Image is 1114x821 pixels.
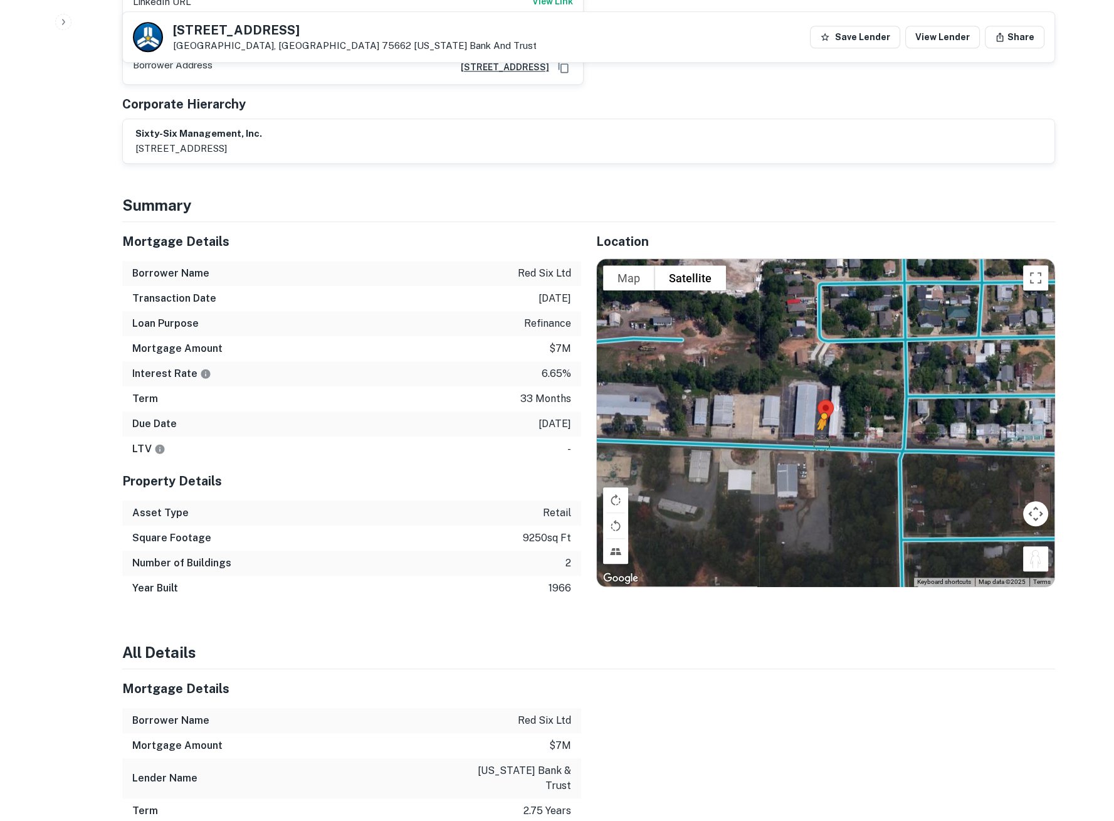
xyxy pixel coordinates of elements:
h6: Transaction Date [132,291,216,306]
p: red six ltd [518,713,571,728]
button: Copy Address [554,58,573,77]
p: 1966 [549,581,571,596]
svg: The interest rates displayed on the website are for informational purposes only and may be report... [200,368,211,379]
a: [US_STATE] Bank And Trust [414,40,537,51]
p: $7m [549,341,571,356]
p: 2.75 years [523,803,571,818]
button: Rotate map clockwise [603,487,628,512]
a: Open this area in Google Maps (opens a new window) [600,570,641,586]
button: Save Lender [810,26,900,48]
h6: sixty-six management, inc. [135,127,262,141]
iframe: Chat Widget [1051,721,1114,781]
h6: Due Date [132,416,177,432]
svg: LTVs displayed on the website are for informational purposes only and may be reported incorrectly... [154,443,166,455]
p: 2 [565,556,571,571]
p: [DATE] [539,416,571,432]
p: [GEOGRAPHIC_DATA], [GEOGRAPHIC_DATA] 75662 [173,40,537,51]
h5: [STREET_ADDRESS] [173,24,537,36]
button: Rotate map counterclockwise [603,513,628,538]
h6: Mortgage Amount [132,738,223,753]
p: [US_STATE] bank & trust [458,763,571,793]
p: 9250 sq ft [523,531,571,546]
button: Show satellite imagery [654,265,726,290]
button: Map camera controls [1023,501,1048,526]
h5: Mortgage Details [122,679,581,698]
p: refinance [524,316,571,331]
a: Terms (opens in new tab) [1033,578,1051,585]
h6: Mortgage Amount [132,341,223,356]
button: Toggle fullscreen view [1023,265,1048,290]
button: Keyboard shortcuts [917,578,971,586]
h6: LTV [132,442,166,457]
p: 6.65% [542,366,571,381]
h5: Location [596,232,1055,251]
p: 33 months [520,391,571,406]
span: Map data ©2025 [979,578,1026,585]
button: Tilt map [603,539,628,564]
h6: Term [132,803,158,818]
p: red six ltd [518,266,571,281]
h6: Lender Name [132,771,197,786]
h4: All Details [122,641,1055,664]
h5: Mortgage Details [122,232,581,251]
button: Show street map [603,265,654,290]
p: [STREET_ADDRESS] [135,141,262,156]
p: $7m [549,738,571,753]
h5: Property Details [122,472,581,490]
h6: Year Built [132,581,178,596]
h6: Asset Type [132,506,189,521]
p: - [567,442,571,457]
h4: Summary [122,194,1055,216]
p: retail [543,506,571,521]
h6: Interest Rate [132,366,211,381]
a: [STREET_ADDRESS] [451,60,549,74]
button: Drag Pegman onto the map to open Street View [1023,546,1048,571]
img: Google [600,570,641,586]
h5: Corporate Hierarchy [122,95,246,114]
p: [DATE] [539,291,571,306]
button: Share [985,26,1044,48]
h6: Square Footage [132,531,211,546]
h6: Borrower Name [132,713,209,728]
h6: Loan Purpose [132,316,199,331]
h6: Borrower Name [132,266,209,281]
h6: Number of Buildings [132,556,231,571]
p: Borrower Address [133,58,213,77]
a: View Lender [905,26,980,48]
h6: Term [132,391,158,406]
